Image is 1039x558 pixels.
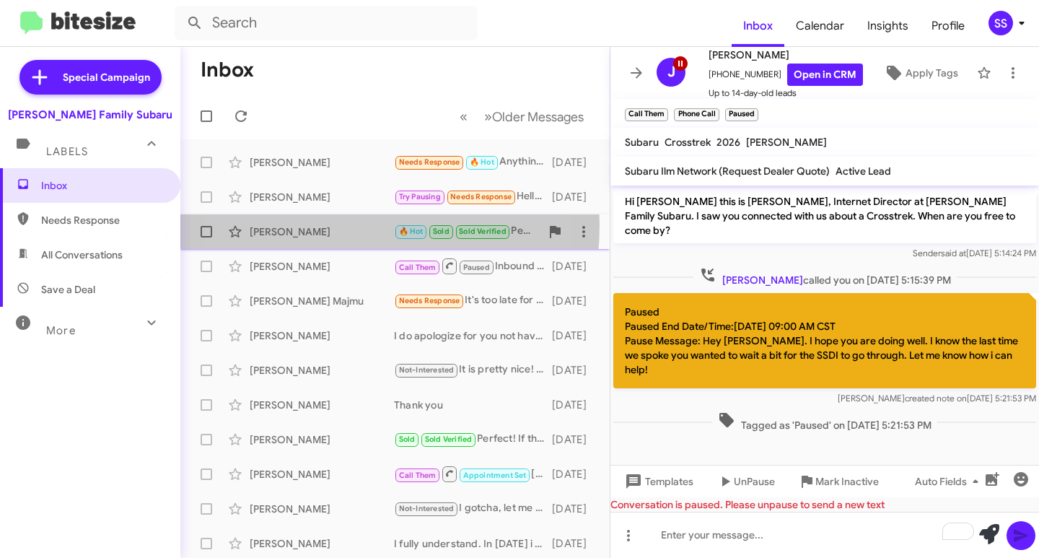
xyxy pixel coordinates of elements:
div: [PERSON_NAME] [250,224,394,239]
div: [PERSON_NAME] [250,190,394,204]
span: said at [941,248,966,258]
button: SS [976,11,1023,35]
span: Paused [463,263,490,272]
span: Sold [433,227,450,236]
div: [DATE] [552,432,598,447]
p: Hi [PERSON_NAME] this is [PERSON_NAME], Internet Director at [PERSON_NAME] Family Subaru. I saw y... [613,188,1036,243]
a: Insights [856,5,920,47]
div: I fully understand. In [DATE] i know they added upgrades to the lumbar support and memory setting... [394,536,552,551]
span: [PERSON_NAME] [746,136,827,149]
span: Not-Interested [399,365,455,375]
span: All Conversations [41,248,123,262]
div: SS [988,11,1013,35]
div: [PERSON_NAME] [250,328,394,343]
span: Mark Inactive [815,468,879,494]
span: Sold [399,435,416,444]
span: Save a Deal [41,282,95,297]
div: [DATE] [552,190,598,204]
span: [PERSON_NAME] [722,274,803,287]
div: [DATE] [552,398,598,412]
span: Special Campaign [63,70,150,84]
div: [PERSON_NAME] [250,363,394,378]
div: [DATE] [552,363,598,378]
div: Conversation is paused. Please unpause to send a new text [610,497,1039,512]
span: [PERSON_NAME] [DATE] 5:21:53 PM [838,393,1036,404]
span: J [667,61,675,84]
button: Templates [610,468,705,494]
span: More [46,324,76,337]
a: Profile [920,5,976,47]
div: [URL][DOMAIN_NAME] [394,465,552,483]
span: Sold Verified [425,435,473,444]
div: Perfect! See you then! [394,223,540,240]
span: Inbox [732,5,784,47]
span: Labels [46,145,88,158]
small: Paused [725,108,758,121]
div: [DATE] [552,467,598,481]
a: Open in CRM [787,64,863,86]
span: 🔥 Hot [470,157,494,167]
div: [PERSON_NAME] [250,155,394,170]
div: To enrich screen reader interactions, please activate Accessibility in Grammarly extension settings [610,512,1039,558]
span: Up to 14-day-old leads [709,86,863,100]
div: [PERSON_NAME] [250,259,394,274]
div: [PERSON_NAME] [250,536,394,551]
span: [PERSON_NAME] [709,46,863,64]
nav: Page navigation example [452,102,592,131]
span: Call Them [399,471,437,480]
span: 2026 [716,136,740,149]
span: Try Pausing [399,192,441,201]
div: [DATE] [552,536,598,551]
span: Appointment Set [463,471,527,480]
span: Needs Response [399,296,460,305]
small: Phone Call [674,108,719,121]
button: Apply Tags [871,60,970,86]
div: [DATE] [552,294,598,308]
span: Inbox [41,178,164,193]
span: UnPause [734,468,775,494]
div: [PERSON_NAME] [250,432,394,447]
span: Subaru [625,136,659,149]
div: I do apologize for you not having a satisfactory experience. I know my Product Specialist Kc was ... [394,328,552,343]
span: Active Lead [836,165,891,178]
div: [DATE] [552,502,598,516]
div: It's too late for that, there's nothing you can do now. [394,292,552,309]
a: Special Campaign [19,60,162,95]
span: Apply Tags [906,60,958,86]
span: Call Them [399,263,437,272]
div: [DATE] [552,259,598,274]
div: Anything on this? [394,154,552,170]
div: Perfect! If there is anything we can do please let us know! [394,431,552,448]
div: [DATE] [552,328,598,343]
span: Not-Interested [399,504,455,513]
div: Inbound Call [394,257,552,275]
span: Calendar [784,5,856,47]
span: [PHONE_NUMBER] [709,64,863,86]
span: 🔥 Hot [399,227,424,236]
div: [PERSON_NAME] [250,502,394,516]
span: Templates [622,468,693,494]
span: Needs Response [399,157,460,167]
div: [PERSON_NAME] [250,398,394,412]
span: » [484,108,492,126]
span: Auto Fields [915,468,984,494]
span: Needs Response [41,213,164,227]
span: Older Messages [492,109,584,125]
button: Auto Fields [903,468,996,494]
button: Next [475,102,592,131]
button: UnPause [705,468,786,494]
span: called you on [DATE] 5:15:39 PM [693,266,957,287]
input: Search [175,6,478,40]
p: Paused Paused End Date/Time:[DATE] 09:00 AM CST Pause Message: Hey [PERSON_NAME]. I hope you are ... [613,293,1036,388]
span: created note on [905,393,967,404]
span: Tagged as 'Paused' on [DATE] 5:21:53 PM [712,411,937,432]
div: I gotcha, let me discuss this with my management team! [394,500,552,517]
h1: Inbox [201,58,254,82]
span: Sold Verified [459,227,507,236]
button: Mark Inactive [786,468,890,494]
div: [PERSON_NAME] [250,467,394,481]
span: « [460,108,468,126]
small: Call Them [625,108,668,121]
